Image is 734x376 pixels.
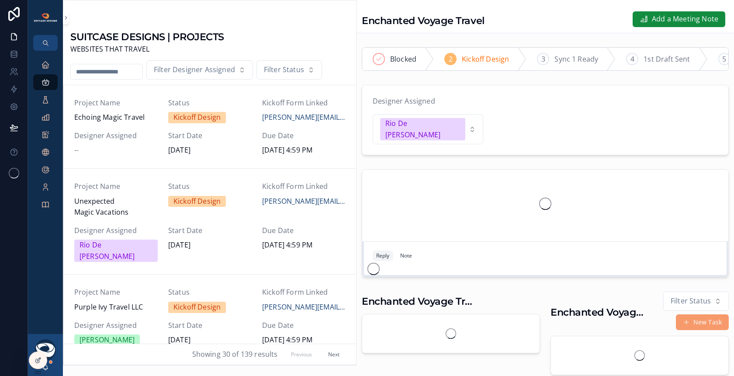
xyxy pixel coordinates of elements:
span: [DATE] [168,240,252,251]
button: New Task [676,314,729,330]
span: Add a Meeting Note [652,14,718,25]
span: Designer Assigned [74,320,158,331]
span: [DATE] [168,145,252,156]
span: Status [168,287,252,298]
span: Start Date [168,225,252,237]
button: Select Button [373,114,483,144]
h1: Enchanted Voyage Travel [362,14,485,28]
span: Project Name [74,181,158,192]
span: [DATE] 4:59 PM [262,334,346,346]
span: [DATE] [168,334,252,346]
span: Designer Assigned [74,130,158,142]
span: 1st Draft Sent [644,54,690,65]
div: Rio De [PERSON_NAME] [385,118,460,140]
span: Due Date [262,225,346,237]
h1: Enchanted Voyage Travel Work Requests [362,295,474,308]
a: [PERSON_NAME][EMAIL_ADDRESS][DOMAIN_NAME] [262,196,346,207]
span: Filter Designer Assigned [154,64,235,76]
span: 3 [541,54,545,65]
span: [DATE] 4:59 PM [262,145,346,156]
span: 5 [722,54,726,65]
div: Kickoff Design [173,302,221,313]
div: Note [400,252,412,259]
div: Rio De [PERSON_NAME] [80,240,152,262]
span: Kickoff Form Linked [262,97,346,109]
img: App logo [33,13,58,22]
span: Due Date [262,130,346,142]
span: [DATE] 4:59 PM [262,240,346,251]
button: Select Button [146,60,253,80]
div: Kickoff Design [173,112,221,123]
span: Due Date [262,320,346,331]
span: Kickoff Form Linked [262,287,346,298]
span: Filter Status [264,64,304,76]
span: Blocked [390,54,416,65]
span: 4 [630,54,634,65]
button: Select Button [256,60,322,80]
a: Project NamePurple Ivy Travel LLCStatusKickoff DesignKickoff Form Linked[PERSON_NAME][EMAIL_ADDRE... [64,275,356,358]
button: Reply [373,251,393,261]
button: Add a Meeting Note [633,11,725,27]
button: Select Button [663,292,729,311]
span: Start Date [168,130,252,142]
a: Project NameUnexpected Magic VacationsStatusKickoff DesignKickoff Form Linked[PERSON_NAME][EMAIL_... [64,169,356,275]
div: [PERSON_NAME] [80,334,135,346]
span: Designer Assigned [74,225,158,237]
span: Status [168,181,252,192]
span: Status [168,97,252,109]
button: Next [322,348,346,361]
span: Showing 30 of 139 results [192,349,278,360]
span: Echoing Magic Travel [74,112,158,123]
span: Filter Status [671,296,711,307]
span: Sync 1 Ready [554,54,598,65]
a: [PERSON_NAME][EMAIL_ADDRESS][PERSON_NAME][DOMAIN_NAME] [262,302,346,313]
span: Start Date [168,320,252,331]
button: Note [397,251,415,261]
span: -- [74,145,79,156]
span: Purple Ivy Travel LLC [74,302,158,313]
span: 2 [449,54,453,65]
span: Unexpected Magic Vacations [74,196,158,218]
span: Kickoff Form Linked [262,181,346,192]
span: WEBSITES THAT TRAVEL [70,44,224,55]
span: Project Name [74,287,158,298]
div: scrollable content [28,51,63,224]
span: Designer Assigned [373,96,435,106]
span: Project Name [74,97,158,109]
a: [PERSON_NAME][EMAIL_ADDRESS][DOMAIN_NAME] [262,112,346,123]
h1: Enchanted Voyage Travel Tasks [550,306,646,319]
div: Kickoff Design [173,196,221,207]
h1: SUITCASE DESIGNS | PROJECTS [70,30,224,44]
span: Kickoff Design [462,54,509,65]
a: Project NameEchoing Magic TravelStatusKickoff DesignKickoff Form Linked[PERSON_NAME][EMAIL_ADDRES... [64,85,356,169]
